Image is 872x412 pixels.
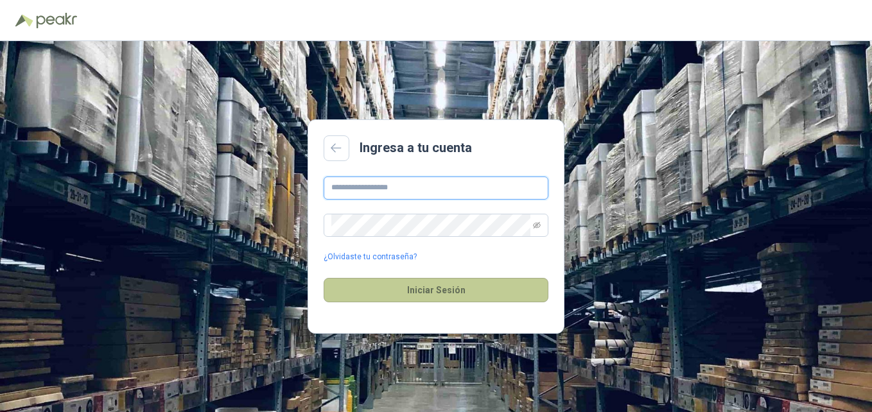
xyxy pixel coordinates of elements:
img: Peakr [36,13,77,28]
span: eye-invisible [533,221,541,229]
h2: Ingresa a tu cuenta [360,138,472,158]
button: Iniciar Sesión [324,278,548,302]
img: Logo [15,14,33,27]
a: ¿Olvidaste tu contraseña? [324,251,417,263]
